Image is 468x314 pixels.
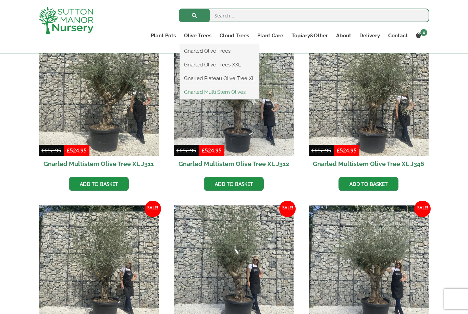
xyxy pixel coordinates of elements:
a: Add to basket: “Gnarled Multistem Olive Tree XL J312” [204,177,264,191]
a: Gnarled Olive Trees XXL [180,60,259,70]
img: logo [39,7,94,34]
h2: Gnarled Multistem Olive Tree XL J311 [39,156,159,172]
a: Gnarled Olive Trees [180,46,259,56]
img: Gnarled Multistem Olive Tree XL J311 [39,36,159,156]
img: Gnarled Multistem Olive Tree XL J312 [174,36,294,156]
bdi: 682.95 [176,147,196,154]
span: £ [337,147,340,154]
span: £ [41,147,45,154]
a: Delivery [355,31,384,40]
a: Olive Trees [180,31,215,40]
a: Topiary&Other [287,31,332,40]
span: Sale! [414,201,431,217]
bdi: 682.95 [41,147,61,154]
span: £ [311,147,315,154]
span: £ [176,147,180,154]
a: Sale! Gnarled Multistem Olive Tree XL J346 [309,36,429,172]
a: Sale! Gnarled Multistem Olive Tree XL J311 [39,36,159,172]
span: £ [67,147,70,154]
h2: Gnarled Multistem Olive Tree XL J312 [174,156,294,172]
span: Sale! [145,201,161,217]
a: 0 [412,31,429,40]
span: 0 [420,29,427,36]
bdi: 682.95 [311,147,331,154]
img: Gnarled Multistem Olive Tree XL J346 [309,36,429,156]
a: Gnarled Plateau Olive Tree XL [180,73,259,84]
bdi: 524.95 [67,147,87,154]
a: Plant Care [253,31,287,40]
a: Contact [384,31,412,40]
a: Sale! Gnarled Multistem Olive Tree XL J312 [174,36,294,172]
a: Cloud Trees [215,31,253,40]
a: Add to basket: “Gnarled Multistem Olive Tree XL J346” [338,177,398,191]
span: Sale! [279,201,296,217]
h2: Gnarled Multistem Olive Tree XL J346 [309,156,429,172]
bdi: 524.95 [202,147,222,154]
bdi: 524.95 [337,147,357,154]
a: Plant Pots [147,31,180,40]
input: Search... [179,9,429,22]
a: Add to basket: “Gnarled Multistem Olive Tree XL J311” [69,177,129,191]
a: About [332,31,355,40]
span: £ [202,147,205,154]
a: Gnarled Multi Stem Olives [180,87,259,97]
